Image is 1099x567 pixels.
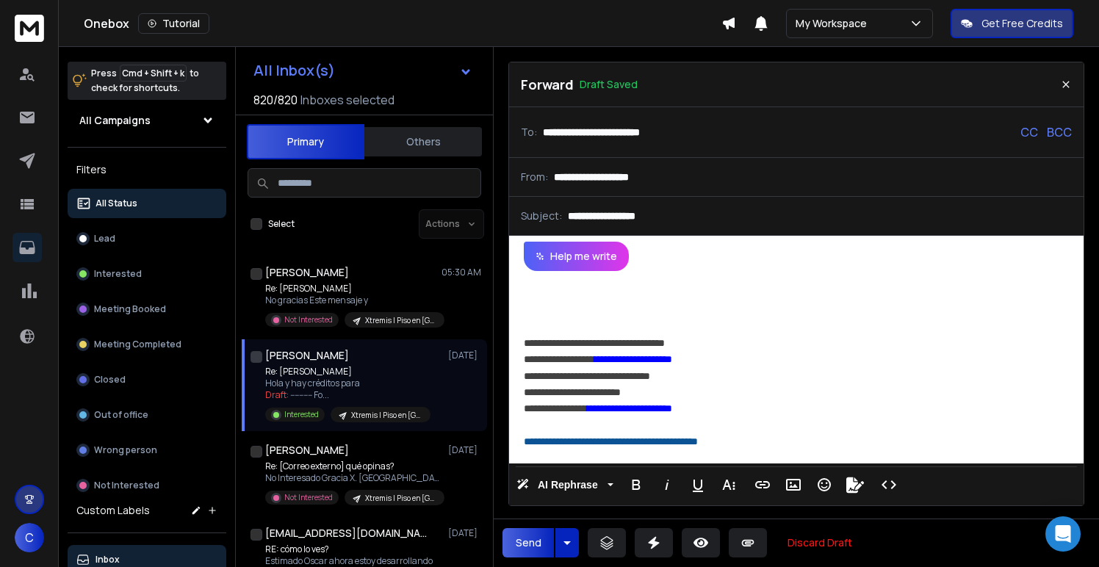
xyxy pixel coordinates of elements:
[68,189,226,218] button: All Status
[68,295,226,324] button: Meeting Booked
[265,472,442,484] p: No Interesado Gracia X. [GEOGRAPHIC_DATA]
[521,74,574,95] p: Forward
[284,492,333,503] p: Not Interested
[94,480,159,491] p: Not Interested
[1020,123,1038,141] p: CC
[1045,516,1081,552] div: Open Intercom Messenger
[290,389,329,401] span: ---------- Fo ...
[68,159,226,180] h3: Filters
[15,523,44,552] button: C
[715,470,743,499] button: More Text
[442,267,481,278] p: 05:30 AM
[265,443,349,458] h1: [PERSON_NAME]
[96,198,137,209] p: All Status
[776,528,864,557] button: Discard Draft
[524,242,629,271] button: Help me write
[1047,123,1072,141] p: BCC
[448,444,481,456] p: [DATE]
[284,409,319,420] p: Interested
[79,113,151,128] h1: All Campaigns
[981,16,1063,31] p: Get Free Credits
[265,265,349,280] h1: [PERSON_NAME]
[268,218,295,230] label: Select
[94,374,126,386] p: Closed
[68,436,226,465] button: Wrong person
[749,470,776,499] button: Insert Link (⌘K)
[68,106,226,135] button: All Campaigns
[265,378,430,389] p: Hola y hay créditos para
[91,66,199,95] p: Press to check for shortcuts.
[76,503,150,518] h3: Custom Labels
[265,526,427,541] h1: [EMAIL_ADDRESS][DOMAIN_NAME]
[68,330,226,359] button: Meeting Completed
[779,470,807,499] button: Insert Image (⌘P)
[120,65,187,82] span: Cmd + Shift + k
[94,444,157,456] p: Wrong person
[300,91,394,109] h3: Inboxes selected
[502,528,554,557] button: Send
[265,348,349,363] h1: [PERSON_NAME]
[84,13,721,34] div: Onebox
[68,259,226,289] button: Interested
[622,470,650,499] button: Bold (⌘B)
[796,16,873,31] p: My Workspace
[365,315,436,326] p: Xtremis | Piso en [GEOGRAPHIC_DATA] #1 | Latam
[265,283,442,295] p: Re: [PERSON_NAME]
[247,124,364,159] button: Primary
[951,9,1073,38] button: Get Free Credits
[94,268,142,280] p: Interested
[521,170,548,184] p: From:
[514,470,616,499] button: AI Rephrase
[68,365,226,394] button: Closed
[875,470,903,499] button: Code View
[94,233,115,245] p: Lead
[653,470,681,499] button: Italic (⌘I)
[94,409,148,421] p: Out of office
[253,63,335,78] h1: All Inbox(s)
[265,555,433,567] p: Estimado Oscar ahora estoy desarrollando
[68,224,226,253] button: Lead
[351,410,422,421] p: Xtremis | Piso en [GEOGRAPHIC_DATA] #1 | Latam
[68,400,226,430] button: Out of office
[253,91,298,109] span: 820 / 820
[68,471,226,500] button: Not Interested
[521,209,562,223] p: Subject:
[138,13,209,34] button: Tutorial
[365,493,436,504] p: Xtremis | Piso en [GEOGRAPHIC_DATA] #1 | [GEOGRAPHIC_DATA]
[521,125,537,140] p: To:
[94,339,181,350] p: Meeting Completed
[284,314,333,325] p: Not Interested
[684,470,712,499] button: Underline (⌘U)
[242,56,484,85] button: All Inbox(s)
[265,389,289,401] span: Draft:
[448,350,481,361] p: [DATE]
[580,77,638,92] p: Draft Saved
[265,461,442,472] p: Re: [Correo externo] qué opinas?
[841,470,869,499] button: Signature
[364,126,482,158] button: Others
[265,543,433,555] p: RE: cómo lo ves?
[810,470,838,499] button: Emoticons
[535,479,601,491] span: AI Rephrase
[265,295,442,306] p: No gracias Este mensaje y
[448,527,481,539] p: [DATE]
[94,303,166,315] p: Meeting Booked
[96,554,120,566] p: Inbox
[265,366,430,378] p: Re: [PERSON_NAME]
